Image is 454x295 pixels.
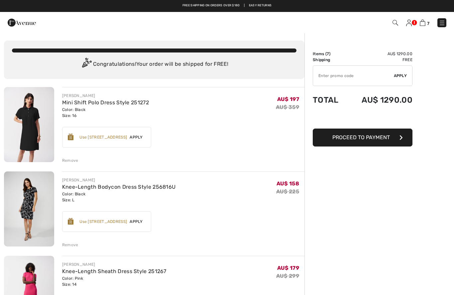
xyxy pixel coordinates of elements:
img: My Info [406,20,412,26]
img: Search [393,20,398,26]
td: Total [313,89,346,111]
td: Free [346,57,412,63]
img: Knee-Length Bodycon Dress Style 256816U [4,171,54,246]
img: Congratulation2.svg [80,58,93,71]
div: Remove [62,242,78,248]
a: Knee-Length Sheath Dress Style 251267 [62,268,167,274]
a: Easy Returns [249,3,272,8]
span: Apply [127,219,146,225]
button: Proceed to Payment [313,129,412,147]
span: 7 [327,51,329,56]
span: | [244,3,245,8]
img: Menu [439,20,445,26]
div: Congratulations! Your order will be shipped for FREE! [12,58,296,71]
img: Mini Shift Polo Dress Style 251272 [4,87,54,162]
td: Items ( ) [313,51,346,57]
div: Remove [62,157,78,163]
div: Color: Black Size: L [62,191,176,203]
td: AU$ 1290.00 [346,51,412,57]
iframe: PayPal [313,111,412,126]
span: 7 [427,21,429,26]
div: [PERSON_NAME] [62,177,176,183]
a: Free shipping on orders over $180 [182,3,240,8]
a: 1ère Avenue [8,19,36,25]
a: Knee-Length Bodycon Dress Style 256816U [62,184,176,190]
div: Use [STREET_ADDRESS] [79,219,127,225]
span: Apply [127,134,146,140]
div: [PERSON_NAME] [62,261,167,267]
div: Use [STREET_ADDRESS] [79,134,127,140]
s: AU$ 225 [276,188,299,195]
span: Apply [394,73,407,79]
a: 7 [420,19,429,27]
div: Color: Pink Size: 14 [62,275,167,287]
span: AU$ 158 [277,180,299,187]
span: AU$ 179 [277,265,299,271]
img: Reward-Logo.svg [68,218,74,225]
td: Shipping [313,57,346,63]
input: Promo code [313,66,394,86]
img: Reward-Logo.svg [68,134,74,140]
img: 1ère Avenue [8,16,36,29]
s: AU$ 299 [276,273,299,279]
td: AU$ 1290.00 [346,89,412,111]
span: AU$ 197 [277,96,299,102]
div: Color: Black Size: 16 [62,107,149,119]
s: AU$ 359 [276,104,299,110]
span: Proceed to Payment [332,134,390,141]
a: Mini Shift Polo Dress Style 251272 [62,99,149,106]
img: Shopping Bag [420,20,425,26]
div: [PERSON_NAME] [62,93,149,99]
